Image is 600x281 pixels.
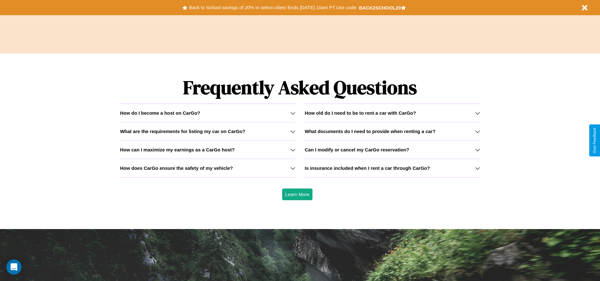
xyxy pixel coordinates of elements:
[120,147,235,152] h3: How can I maximize my earnings as a CarGo host?
[305,147,409,152] h3: Can I modify or cancel my CarGo reservation?
[120,110,200,116] h3: How do I become a host on CarGo?
[120,71,480,104] h1: Frequently Asked Questions
[120,165,233,171] h3: How does CarGo ensure the safety of my vehicle?
[305,129,436,134] h3: What documents do I need to provide when renting a car?
[6,259,22,275] div: Open Intercom Messenger
[305,165,430,171] h3: Is insurance included when I rent a car through CarGo?
[282,188,313,200] button: Learn More
[187,3,359,12] button: Back to School savings of 20% in select cities! Ends [DATE] 10am PT.Use code:
[305,110,416,116] h3: How old do I need to be to rent a car with CarGo?
[592,128,597,153] div: Give Feedback
[120,129,245,134] h3: What are the requirements for listing my car on CarGo?
[359,5,401,10] b: BACK2SCHOOL20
